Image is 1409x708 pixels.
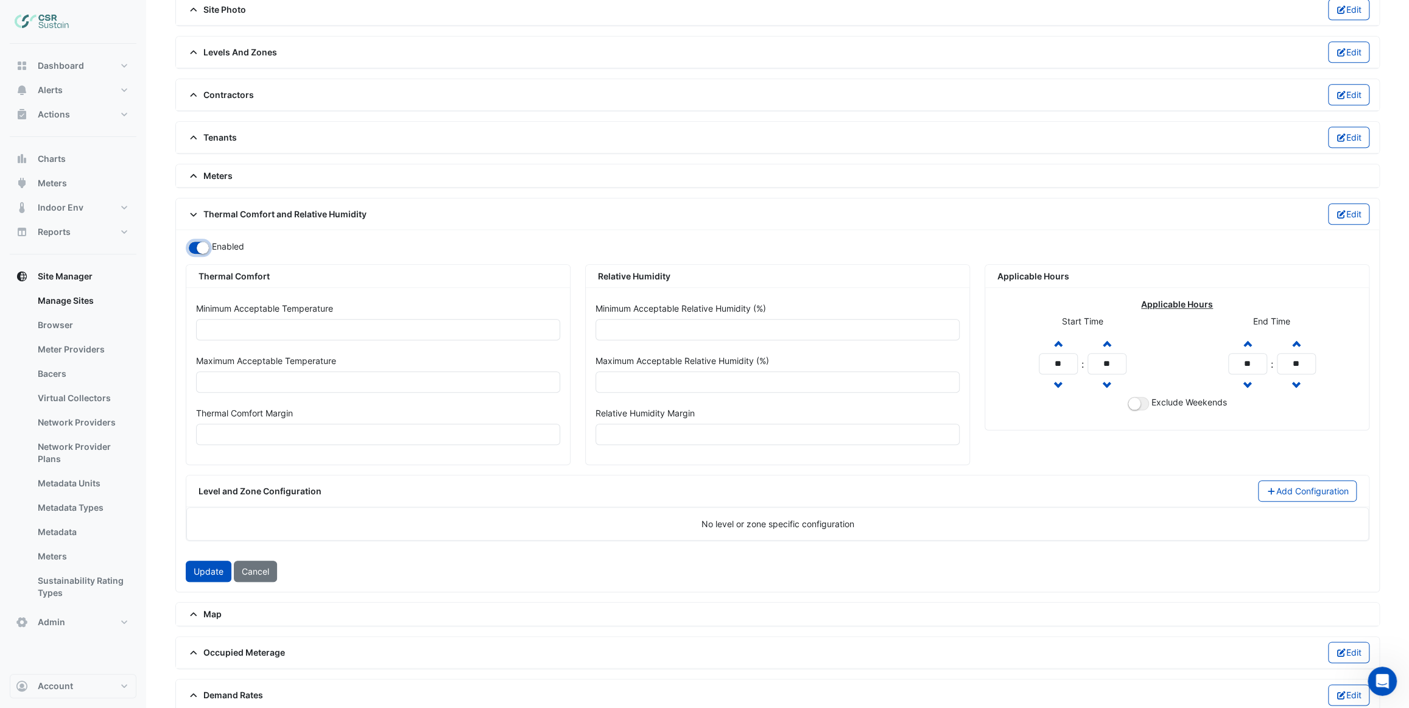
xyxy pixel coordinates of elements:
[189,517,1366,530] div: No level or zone specific configuration
[28,435,136,471] a: Network Provider Plans
[186,131,237,144] span: Tenants
[186,646,285,659] span: Occupied Meterage
[1368,667,1397,696] iframe: Intercom live chat
[1039,353,1078,374] input: Hours
[28,386,136,410] a: Virtual Collectors
[15,10,69,34] img: Company Logo
[38,202,83,214] span: Indoor Env
[196,402,293,424] label: Thermal Comfort Margin
[186,608,222,620] span: Map
[212,241,244,251] span: Enabled
[186,169,233,182] span: Meters
[38,680,73,692] span: Account
[16,270,28,282] app-icon: Site Manager
[1267,357,1277,371] div: :
[1078,357,1087,371] div: :
[596,402,695,424] label: Relative Humidity Margin
[234,561,277,582] button: Cancel
[38,226,71,238] span: Reports
[186,208,367,220] span: Thermal Comfort and Relative Humidity
[28,569,136,605] a: Sustainability Rating Types
[10,171,136,195] button: Meters
[16,60,28,72] app-icon: Dashboard
[186,46,277,58] span: Levels And Zones
[38,177,67,189] span: Meters
[186,88,254,101] span: Contractors
[186,3,246,16] span: Site Photo
[10,78,136,102] button: Alerts
[28,544,136,569] a: Meters
[1328,203,1370,225] button: Edit
[196,350,336,371] label: Maximum Acceptable Temperature
[1328,41,1370,63] button: Edit
[10,195,136,220] button: Indoor Env
[10,54,136,78] button: Dashboard
[596,350,769,371] label: Maximum Acceptable Relative Humidity (%)
[985,265,1369,288] div: Applicable Hours
[28,337,136,362] a: Meter Providers
[38,616,65,628] span: Admin
[586,265,969,288] div: Relative Humidity
[1328,127,1370,148] button: Edit
[28,496,136,520] a: Metadata Types
[1328,642,1370,663] button: Edit
[196,298,333,319] label: Minimum Acceptable Temperature
[38,270,93,282] span: Site Manager
[10,264,136,289] button: Site Manager
[186,265,570,288] div: Thermal Comfort
[10,147,136,171] button: Charts
[1328,84,1370,105] button: Edit
[16,226,28,238] app-icon: Reports
[1151,397,1227,407] span: Exclude Weekends
[16,108,28,121] app-icon: Actions
[1062,316,1103,326] span: Start Time
[28,362,136,386] a: Bacers
[186,561,231,582] button: Update
[38,108,70,121] span: Actions
[38,84,63,96] span: Alerts
[28,410,136,435] a: Network Providers
[16,202,28,214] app-icon: Indoor Env
[28,289,136,313] a: Manage Sites
[16,84,28,96] app-icon: Alerts
[1141,299,1213,309] u: Applicable Hours
[10,610,136,634] button: Admin
[28,471,136,496] a: Metadata Units
[1277,353,1316,374] input: Minutes
[1258,480,1357,502] button: Add Configuration
[10,102,136,127] button: Actions
[1228,353,1267,374] input: Hours
[10,674,136,698] button: Account
[28,520,136,544] a: Metadata
[38,153,66,165] span: Charts
[1253,316,1290,326] span: End Time
[28,313,136,337] a: Browser
[16,153,28,165] app-icon: Charts
[199,485,322,497] span: Level and Zone Configuration
[596,298,766,319] label: Minimum Acceptable Relative Humidity (%)
[1087,353,1126,374] input: Minutes
[10,289,136,610] div: Site Manager
[10,220,136,244] button: Reports
[16,616,28,628] app-icon: Admin
[186,689,263,701] span: Demand Rates
[38,60,84,72] span: Dashboard
[1328,684,1370,706] button: Edit
[16,177,28,189] app-icon: Meters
